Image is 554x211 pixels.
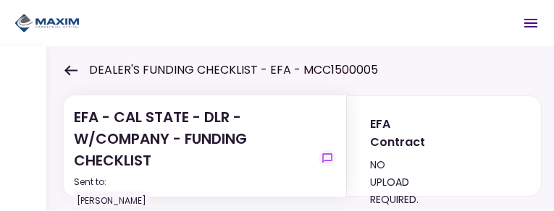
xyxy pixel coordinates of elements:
[14,12,80,34] img: Partner icon
[74,176,313,189] div: Sent to:
[513,6,548,40] button: Open menu
[370,115,426,151] div: EFA Contract
[74,191,149,210] div: [PERSON_NAME]
[319,150,336,167] button: show-messages
[89,61,378,79] h1: DEALER'S FUNDING CHECKLIST - EFA - MCC1500005
[346,95,542,197] div: EFA ContractNO UPLOAD REQUIRED. Will be notified when the customer DocuSigns the contract.show-me...
[74,106,313,210] div: EFA - CAL STATE - DLR - W/COMPANY - FUNDING CHECKLIST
